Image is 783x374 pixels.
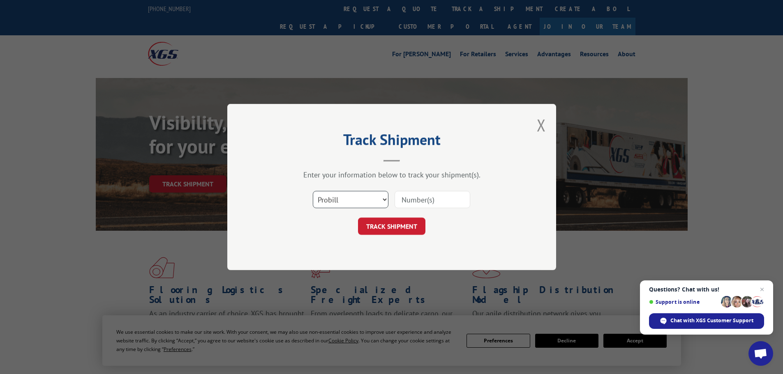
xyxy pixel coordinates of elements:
[537,114,546,136] button: Close modal
[649,299,718,305] span: Support is online
[757,285,767,294] span: Close chat
[268,170,515,179] div: Enter your information below to track your shipment(s).
[395,191,470,208] input: Number(s)
[670,317,753,324] span: Chat with XGS Customer Support
[358,218,425,235] button: TRACK SHIPMENT
[649,313,764,329] div: Chat with XGS Customer Support
[268,134,515,149] h2: Track Shipment
[649,286,764,293] span: Questions? Chat with us!
[748,341,773,366] div: Open chat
